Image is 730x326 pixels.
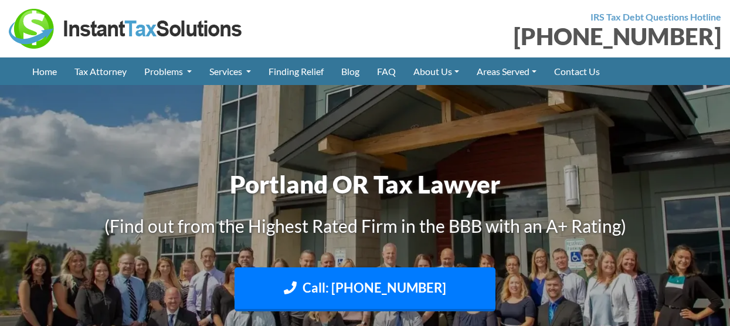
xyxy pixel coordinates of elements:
strong: IRS Tax Debt Questions Hotline [590,11,721,22]
a: About Us [405,57,468,85]
a: Tax Attorney [66,57,135,85]
a: Blog [332,57,368,85]
a: Problems [135,57,201,85]
a: FAQ [368,57,405,85]
h1: Portland OR Tax Lawyer [40,167,691,202]
h3: (Find out from the Highest Rated Firm in the BBB with an A+ Rating) [40,213,691,238]
div: [PHONE_NUMBER] [374,25,722,48]
a: Contact Us [545,57,609,85]
a: Finding Relief [260,57,332,85]
a: Services [201,57,260,85]
img: Instant Tax Solutions Logo [9,9,243,49]
a: Instant Tax Solutions Logo [9,22,243,33]
a: Areas Served [468,57,545,85]
a: Call: [PHONE_NUMBER] [235,267,495,311]
a: Home [23,57,66,85]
